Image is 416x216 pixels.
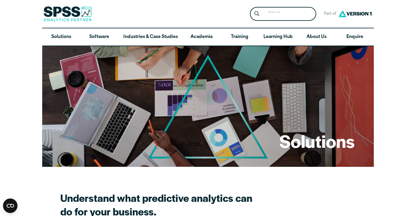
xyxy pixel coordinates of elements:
svg: Search magnifying glass icon [254,11,259,16]
a: Software [80,28,118,46]
span: Part of [321,10,337,18]
nav: Desktop version of site main menu [42,28,374,46]
a: Industries & Case Studies [118,28,183,46]
a: Learning Hub [259,28,298,46]
form: Site Header Search Form [250,7,316,21]
a: Academia [183,28,221,46]
button: Open CMP widget [3,199,17,213]
button: Search magnifying glass icon [251,8,263,20]
a: Solutions [42,28,80,46]
img: Version1 Logo [337,8,373,19]
a: About Us [298,28,336,46]
a: Training [221,28,259,46]
h1: Solutions [279,129,355,153]
a: Enquire [336,28,374,46]
img: SPSS Analytics Partner [43,6,92,21]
